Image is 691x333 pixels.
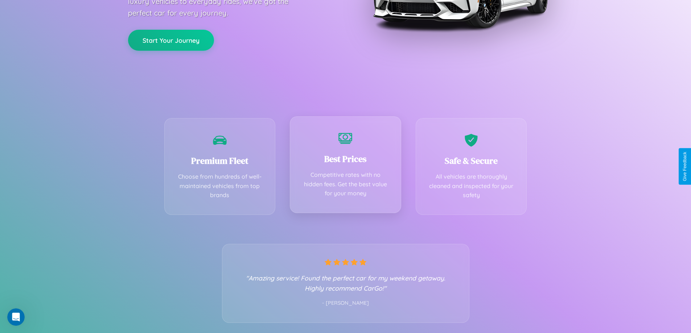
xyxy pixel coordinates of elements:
p: "Amazing service! Found the perfect car for my weekend getaway. Highly recommend CarGo!" [237,273,455,293]
p: Competitive rates with no hidden fees. Get the best value for your money [301,170,390,198]
h3: Best Prices [301,153,390,165]
h3: Safe & Secure [427,155,516,167]
p: - [PERSON_NAME] [237,299,455,308]
p: All vehicles are thoroughly cleaned and inspected for your safety [427,172,516,200]
div: Give Feedback [682,152,687,181]
iframe: Intercom live chat [7,308,25,326]
h3: Premium Fleet [176,155,264,167]
p: Choose from hundreds of well-maintained vehicles from top brands [176,172,264,200]
button: Start Your Journey [128,30,214,51]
